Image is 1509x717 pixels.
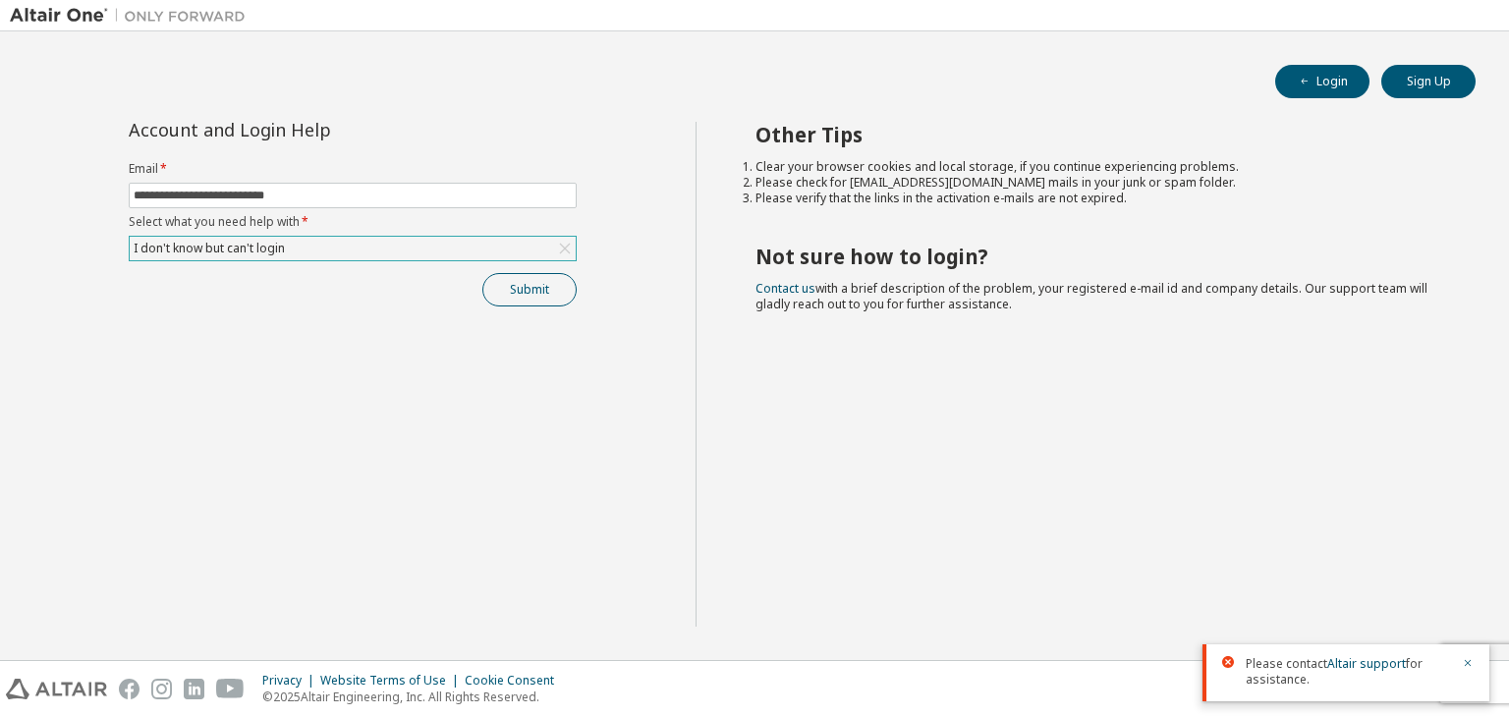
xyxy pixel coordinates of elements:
[10,6,255,26] img: Altair One
[755,122,1441,147] h2: Other Tips
[1327,655,1406,672] a: Altair support
[216,679,245,699] img: youtube.svg
[1246,656,1450,688] span: Please contact for assistance.
[465,673,566,689] div: Cookie Consent
[129,214,577,230] label: Select what you need help with
[1275,65,1369,98] button: Login
[130,237,576,260] div: I don't know but can't login
[320,673,465,689] div: Website Terms of Use
[755,159,1441,175] li: Clear your browser cookies and local storage, if you continue experiencing problems.
[1381,65,1476,98] button: Sign Up
[184,679,204,699] img: linkedin.svg
[129,122,487,138] div: Account and Login Help
[151,679,172,699] img: instagram.svg
[129,161,577,177] label: Email
[755,175,1441,191] li: Please check for [EMAIL_ADDRESS][DOMAIN_NAME] mails in your junk or spam folder.
[119,679,140,699] img: facebook.svg
[755,191,1441,206] li: Please verify that the links in the activation e-mails are not expired.
[755,244,1441,269] h2: Not sure how to login?
[262,673,320,689] div: Privacy
[482,273,577,306] button: Submit
[6,679,107,699] img: altair_logo.svg
[262,689,566,705] p: © 2025 Altair Engineering, Inc. All Rights Reserved.
[755,280,1427,312] span: with a brief description of the problem, your registered e-mail id and company details. Our suppo...
[755,280,815,297] a: Contact us
[131,238,288,259] div: I don't know but can't login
